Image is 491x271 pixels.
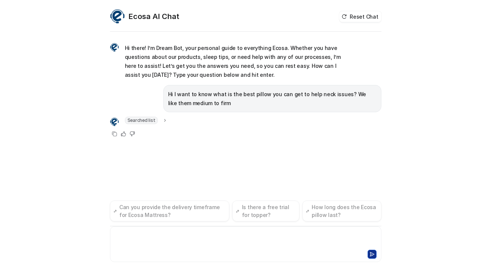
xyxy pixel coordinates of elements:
[168,90,377,108] p: Hi I want to know what is the best pillow you can get to help neck issues? We like them medium to...
[110,201,230,221] button: Can you provide the delivery timeframe for Ecosa Mattress?
[110,43,119,52] img: Widget
[125,44,343,79] p: Hi there! I’m Dream Bot, your personal guide to everything Ecosa. Whether you have questions abou...
[302,201,381,221] button: How long does the Ecosa pillow last?
[339,11,381,22] button: Reset Chat
[110,9,125,24] img: Widget
[110,117,119,126] img: Widget
[129,11,179,22] h2: Ecosa AI Chat
[125,117,158,124] span: Searched list
[232,201,299,221] button: Is there a free trial for topper?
